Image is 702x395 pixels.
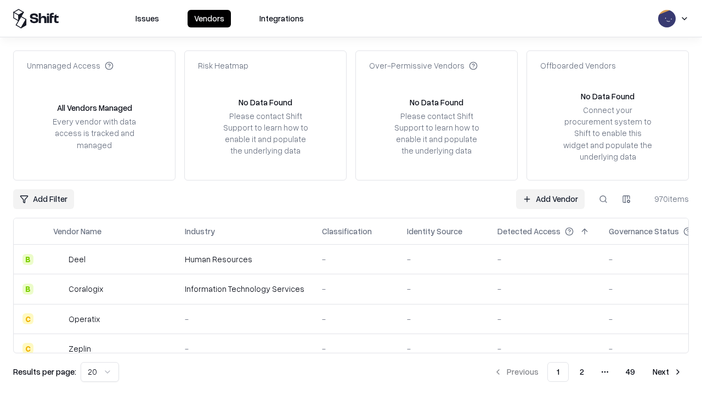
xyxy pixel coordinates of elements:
[571,362,593,382] button: 2
[322,283,389,295] div: -
[369,60,478,71] div: Over-Permissive Vendors
[53,254,64,265] img: Deel
[49,116,140,150] div: Every vendor with data access is tracked and managed
[22,284,33,295] div: B
[497,283,591,295] div: -
[188,10,231,27] button: Vendors
[13,189,74,209] button: Add Filter
[497,313,591,325] div: -
[410,97,463,108] div: No Data Found
[581,91,635,102] div: No Data Found
[322,313,389,325] div: -
[22,254,33,265] div: B
[22,343,33,354] div: C
[129,10,166,27] button: Issues
[53,313,64,324] img: Operatix
[185,225,215,237] div: Industry
[185,313,304,325] div: -
[645,193,689,205] div: 970 items
[322,225,372,237] div: Classification
[516,189,585,209] a: Add Vendor
[391,110,482,157] div: Please contact Shift Support to learn how to enable it and populate the underlying data
[547,362,569,382] button: 1
[497,253,591,265] div: -
[69,313,100,325] div: Operatix
[497,225,561,237] div: Detected Access
[562,104,653,162] div: Connect your procurement system to Shift to enable this widget and populate the underlying data
[53,284,64,295] img: Coralogix
[69,343,91,354] div: Zeplin
[407,225,462,237] div: Identity Source
[407,253,480,265] div: -
[617,362,644,382] button: 49
[53,343,64,354] img: Zeplin
[69,283,103,295] div: Coralogix
[27,60,114,71] div: Unmanaged Access
[407,283,480,295] div: -
[322,343,389,354] div: -
[646,362,689,382] button: Next
[540,60,616,71] div: Offboarded Vendors
[22,313,33,324] div: C
[220,110,311,157] div: Please contact Shift Support to learn how to enable it and populate the underlying data
[407,343,480,354] div: -
[198,60,248,71] div: Risk Heatmap
[487,362,689,382] nav: pagination
[185,253,304,265] div: Human Resources
[53,225,101,237] div: Vendor Name
[69,253,86,265] div: Deel
[13,366,76,377] p: Results per page:
[239,97,292,108] div: No Data Found
[253,10,310,27] button: Integrations
[185,283,304,295] div: Information Technology Services
[57,102,132,114] div: All Vendors Managed
[185,343,304,354] div: -
[407,313,480,325] div: -
[497,343,591,354] div: -
[609,225,679,237] div: Governance Status
[322,253,389,265] div: -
